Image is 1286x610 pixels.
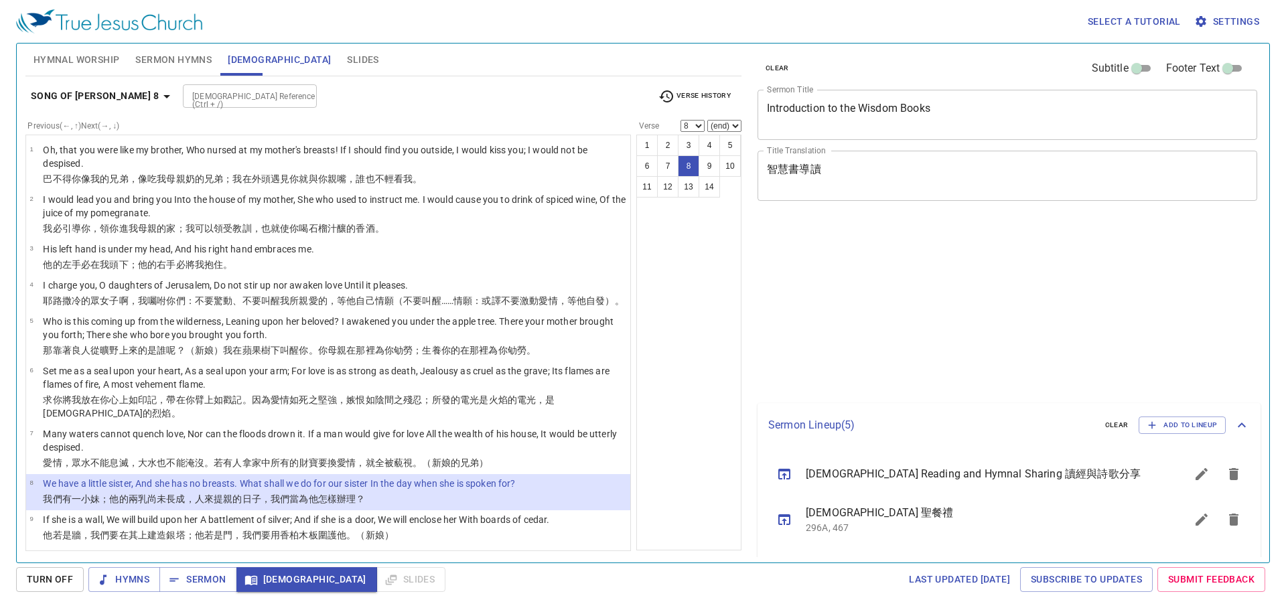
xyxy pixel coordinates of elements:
[90,223,384,234] wh5090: ，領你
[27,122,119,130] label: Previous (←, ↑) Next (→, ↓)
[176,223,384,234] wh1004: ；我可以領受教訓
[43,394,555,418] wh160: 如死
[767,163,1248,188] textarea: 智慧書導讀
[309,530,394,540] wh730: 板
[159,567,236,592] button: Sermon
[678,176,699,198] button: 13
[16,567,84,592] button: Turn Off
[460,345,536,356] wh3205: 在那裡為你劬勞
[187,88,291,104] input: Type Bible Reference
[43,394,555,418] wh2368: 。因為愛情
[157,173,422,184] wh3243: 我母親
[758,60,797,76] button: clear
[29,244,33,252] span: 3
[347,52,378,68] span: Slides
[346,173,422,184] wh5401: ，誰也不輕看
[318,457,489,468] wh1952: 要換愛情
[43,528,549,542] p: 他若是牆
[204,457,489,468] wh7857: 。若有人
[43,456,626,469] p: 愛情
[81,295,624,306] wh3389: 的眾女子
[166,295,624,306] wh7650: 你們：不要驚動
[657,135,678,156] button: 2
[81,530,394,540] wh2346: ，我們要在其上建造
[699,155,720,177] button: 9
[636,155,658,177] button: 6
[43,315,626,341] p: Who is this coming up from the wilderness, Leaning upon her beloved? I awakened you under the app...
[81,259,232,270] wh8040: 必在我頭
[135,52,212,68] span: Sermon Hymns
[147,345,536,356] wh5927: 是誰呢？（新娘）我在蘋果樹
[236,567,377,592] button: [DEMOGRAPHIC_DATA]
[806,521,1153,534] p: 296A, 467
[90,457,488,468] wh4325: 不能
[166,530,394,540] wh1129: 銀
[90,345,536,356] wh1730: 從曠野
[1105,419,1129,431] span: clear
[43,394,555,418] wh2368: ，帶在你臂
[394,295,624,306] wh2654: （不要叫醒……情願：或譯不要激動愛情，等他自發）。
[29,515,33,522] span: 9
[768,417,1094,433] p: Sermon Lineup ( 5 )
[157,457,488,468] wh5104: 也不能淹沒
[171,408,181,418] wh7957: 。
[29,366,33,374] span: 6
[526,345,536,356] wh2254: 。
[242,457,489,468] wh376: 拿
[413,457,488,468] wh936: 。（新娘的兄弟）
[186,173,423,184] wh517: 奶
[719,155,741,177] button: 10
[43,242,313,256] p: His left hand is under my head, And his right hand embraces me.
[147,493,365,504] wh7699: 尚未長成，人來提親
[29,479,33,486] span: 8
[119,259,233,270] wh7218: 下；他的右手
[1097,417,1137,433] button: clear
[25,84,180,108] button: Song of [PERSON_NAME] 8
[280,295,624,306] wh5782: 我所親愛的
[636,122,659,130] label: Verse
[43,143,626,170] p: Oh, that you were like my brother, Who nursed at my mother's breasts! If I should find you outsid...
[43,394,555,418] wh2220: 上如戳記
[232,530,394,540] wh1817: ，我們要用香柏木
[62,457,489,468] wh160: ，眾
[806,505,1153,521] span: [DEMOGRAPHIC_DATA] 聖餐禮
[176,530,394,540] wh3701: 塔
[375,223,384,234] wh3196: 。
[1166,60,1220,76] span: Footer Text
[658,88,731,104] span: Verse History
[252,457,489,468] wh5414: 家中
[309,345,537,356] wh5782: 。你母親
[247,571,366,588] span: [DEMOGRAPHIC_DATA]
[170,571,226,588] span: Sermon
[1168,571,1255,588] span: Submit Feedback
[806,466,1153,482] span: [DEMOGRAPHIC_DATA] Reading and Hymnal Sharing 讀經與詩歌分享
[636,135,658,156] button: 1
[31,88,159,104] b: Song of [PERSON_NAME] 8
[43,393,626,420] p: 求你將我放在
[328,223,384,234] wh7416: 汁
[72,345,536,356] wh7514: 良人
[767,102,1248,127] textarea: Introduction to the Wisdom Books
[232,295,624,306] wh5782: 、不要叫醒
[88,567,160,592] button: Hymns
[1157,567,1265,592] a: Submit Feedback
[758,403,1261,447] div: Sermon Lineup(5)clearAdd to Lineup
[346,345,536,356] wh517: 在那裡為你劬勞
[271,173,422,184] wh2351: 遇見你
[16,9,202,33] img: True Jesus Church
[366,223,384,234] wh7544: 酒
[29,281,33,288] span: 4
[129,457,489,468] wh3518: ，大水
[1092,60,1129,76] span: Subtitle
[43,364,626,391] p: Set me as a seal upon your heart, As a seal upon your arm; For love is as strong as death, Jealou...
[29,317,33,324] span: 5
[232,493,365,504] wh1696: 的日子
[337,223,384,234] wh6071: 釀的香
[403,173,422,184] wh936: 我。
[328,295,624,306] wh160: ，等他自己情願
[356,493,365,504] wh6213: ？
[29,145,33,153] span: 1
[43,492,515,506] p: 我們有一小
[43,294,624,307] p: 耶路撒冷
[119,345,537,356] wh4057: 上來的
